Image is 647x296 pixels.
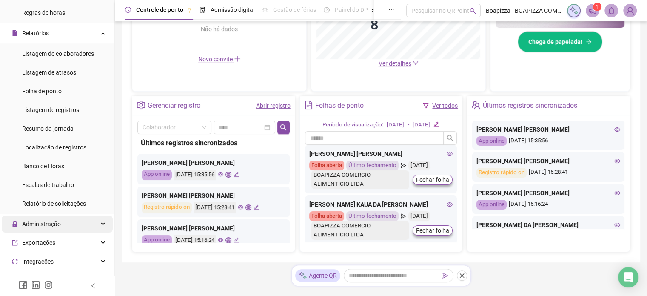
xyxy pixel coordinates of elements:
[19,281,27,289] span: facebook
[142,170,172,180] div: App online
[225,172,231,177] span: global
[459,273,465,279] span: close
[142,235,172,246] div: App online
[125,7,131,13] span: clock-circle
[12,259,18,264] span: sync
[31,281,40,289] span: linkedin
[309,211,344,221] div: Folha aberta
[174,235,216,246] div: [DATE] 15:16:24
[148,98,200,113] div: Gerenciar registro
[254,204,259,210] span: edit
[596,4,599,10] span: 1
[470,8,476,14] span: search
[442,273,448,279] span: send
[401,211,406,221] span: send
[408,211,430,221] div: [DATE]
[198,56,241,63] span: Novo convite
[22,258,54,265] span: Integrações
[476,168,620,178] div: [DATE] 15:28:41
[256,102,291,109] a: Abrir registro
[614,190,620,196] span: eye
[262,7,268,13] span: sun
[142,158,285,167] div: [PERSON_NAME] [PERSON_NAME]
[22,239,55,246] span: Exportações
[22,125,74,132] span: Resumo da jornada
[141,138,286,148] div: Últimos registros sincronizados
[335,6,368,13] span: Painel do DP
[413,60,419,66] span: down
[483,98,577,113] div: Últimos registros sincronizados
[137,101,145,109] span: setting
[413,121,430,129] div: [DATE]
[346,211,399,221] div: Último fechamento
[589,7,596,14] span: notification
[413,175,453,185] button: Fechar folha
[416,226,449,235] span: Fechar folha
[142,191,285,200] div: [PERSON_NAME] [PERSON_NAME]
[476,200,620,210] div: [DATE] 15:16:24
[387,121,404,129] div: [DATE]
[416,175,449,184] span: Fechar folha
[180,24,259,34] div: Não há dados
[309,200,453,209] div: [PERSON_NAME] KAUA DA [PERSON_NAME]
[311,221,410,240] div: BOAPIZZA COMERCIO ALIMENTICIO LTDA
[586,39,592,45] span: arrow-right
[304,101,313,109] span: file-text
[408,161,430,170] div: [DATE]
[22,69,76,76] span: Listagem de atrasos
[476,156,620,166] div: [PERSON_NAME] [PERSON_NAME]
[432,102,458,109] a: Ver todos
[22,144,86,151] span: Localização de registros
[12,221,18,227] span: lock
[315,98,364,113] div: Folhas de ponto
[280,124,287,131] span: search
[476,136,507,146] div: App online
[211,6,254,13] span: Admissão digital
[174,170,216,180] div: [DATE] 15:35:56
[142,202,192,213] div: Registro rápido on
[322,121,383,129] div: Período de visualização:
[22,9,65,16] span: Regras de horas
[593,3,601,11] sup: 1
[299,271,307,280] img: sparkle-icon.fc2bf0ac1784a2077858766a79e2daf3.svg
[22,221,61,227] span: Administração
[614,222,620,228] span: eye
[614,126,620,132] span: eye
[346,161,399,170] div: Último fechamento
[22,88,62,95] span: Folha de ponto
[401,161,406,170] span: send
[187,8,192,13] span: pushpin
[388,7,394,13] span: ellipsis
[413,225,453,236] button: Fechar folha
[12,30,18,36] span: file
[447,151,453,157] span: eye
[194,202,236,213] div: [DATE] 15:28:41
[624,4,636,17] img: 86983
[234,55,241,62] span: plus
[22,106,79,113] span: Listagem de registros
[476,168,527,178] div: Registro rápido on
[408,121,409,129] div: -
[518,31,602,52] button: Chega de papelada!
[200,7,205,13] span: file-done
[234,237,239,243] span: edit
[142,224,285,233] div: [PERSON_NAME] [PERSON_NAME]
[309,161,344,170] div: Folha aberta
[476,220,620,230] div: [PERSON_NAME] DA [PERSON_NAME]
[225,237,231,243] span: global
[476,188,620,198] div: [PERSON_NAME] [PERSON_NAME]
[22,163,64,170] span: Banco de Horas
[295,269,340,282] div: Agente QR
[238,204,243,210] span: eye
[324,7,330,13] span: dashboard
[22,30,49,37] span: Relatórios
[245,204,251,210] span: global
[379,60,411,67] span: Ver detalhes
[476,136,620,146] div: [DATE] 15:35:56
[447,135,453,141] span: search
[486,6,562,15] span: Boapizza - BOAPIZZA COMERCIO ALIMENTICIO LTDA
[218,172,223,177] span: eye
[234,172,239,177] span: edit
[309,149,453,158] div: [PERSON_NAME] [PERSON_NAME]
[471,101,480,109] span: team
